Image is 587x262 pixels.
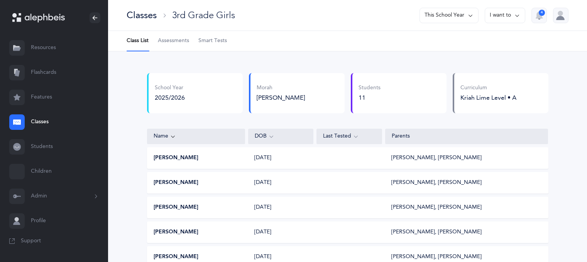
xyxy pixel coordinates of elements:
[155,94,185,102] div: 2025/2026
[154,228,198,236] button: [PERSON_NAME]
[460,84,516,92] div: Curriculum
[154,132,239,141] div: Name
[391,154,482,162] div: [PERSON_NAME], [PERSON_NAME]
[127,9,157,22] div: Classes
[391,253,482,261] div: [PERSON_NAME], [PERSON_NAME]
[548,223,578,253] iframe: Drift Widget Chat Controller
[359,84,381,92] div: Students
[323,132,376,141] div: Last Tested
[420,8,479,23] button: This School Year
[539,10,545,16] div: 4
[158,37,189,45] span: Assessments
[359,94,381,102] div: 11
[460,94,516,102] div: Kriah Lime Level • A
[391,204,482,211] div: [PERSON_NAME], [PERSON_NAME]
[155,84,185,92] div: School Year
[21,237,41,245] span: Support
[485,8,525,23] button: I want to
[154,204,198,211] button: [PERSON_NAME]
[198,37,227,45] span: Smart Tests
[531,8,547,23] button: 4
[391,228,482,236] div: [PERSON_NAME], [PERSON_NAME]
[172,9,235,22] div: 3rd Grade Girls
[257,94,338,102] div: [PERSON_NAME]
[391,179,482,187] div: [PERSON_NAME], [PERSON_NAME]
[257,84,338,92] div: Morah
[248,179,313,187] div: [DATE]
[154,154,198,162] button: [PERSON_NAME]
[255,132,307,141] div: DOB
[392,133,542,140] div: Parents
[248,253,313,261] div: [DATE]
[248,204,313,211] div: [DATE]
[248,228,313,236] div: [DATE]
[154,179,198,187] button: [PERSON_NAME]
[154,253,198,261] button: [PERSON_NAME]
[248,154,313,162] div: [DATE]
